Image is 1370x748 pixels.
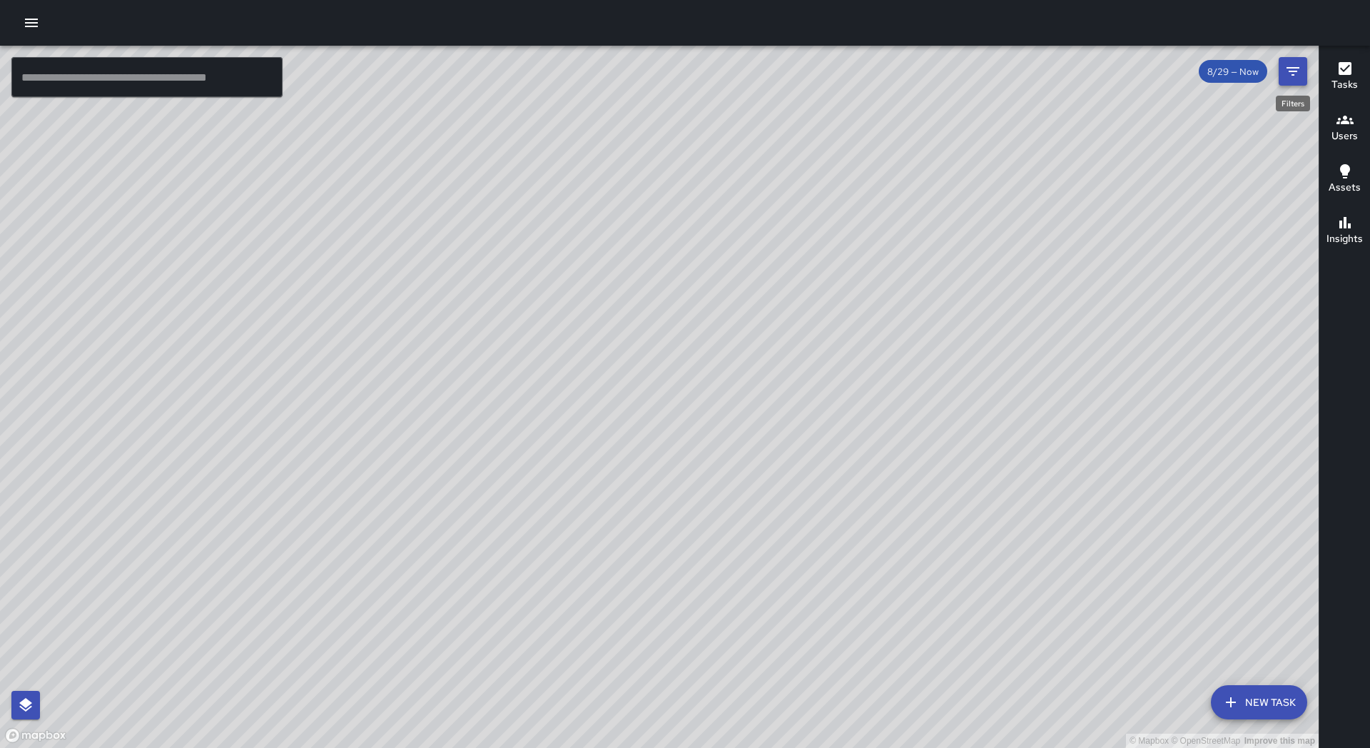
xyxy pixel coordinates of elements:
h6: Tasks [1331,77,1358,93]
button: Insights [1319,206,1370,257]
h6: Assets [1329,180,1361,196]
button: Filters [1279,57,1307,86]
button: New Task [1211,685,1307,719]
button: Users [1319,103,1370,154]
button: Assets [1319,154,1370,206]
h6: Insights [1326,231,1363,247]
h6: Users [1331,128,1358,144]
span: 8/29 — Now [1199,66,1267,78]
button: Tasks [1319,51,1370,103]
div: Filters [1276,96,1310,111]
